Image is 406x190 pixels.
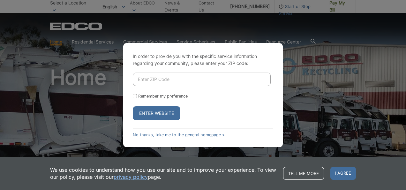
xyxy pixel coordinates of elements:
[133,132,225,137] a: No thanks, take me to the general homepage >
[50,166,277,180] p: We use cookies to understand how you use our site and to improve your experience. To view our pol...
[114,173,148,180] a: privacy policy
[330,167,356,180] span: I agree
[133,53,273,67] p: In order to provide you with the specific service information regarding your community, please en...
[133,73,271,86] input: Enter ZIP Code
[133,106,180,120] button: Enter Website
[138,94,188,99] label: Remember my preference
[283,167,324,180] a: Tell me more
